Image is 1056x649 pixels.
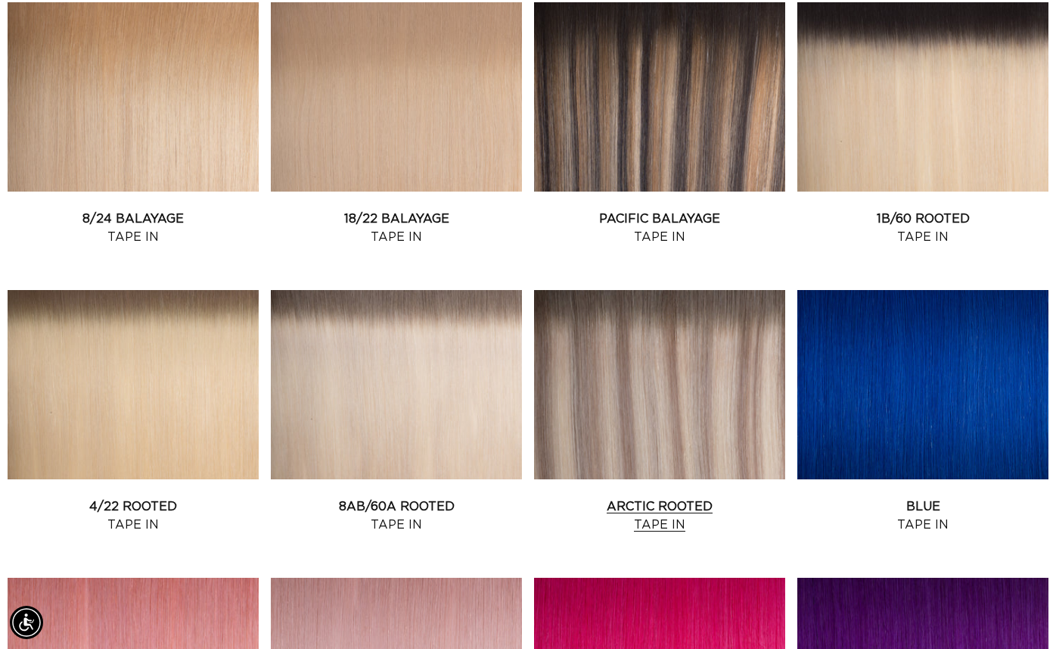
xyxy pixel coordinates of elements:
[8,498,259,534] a: 4/22 Rooted Tape In
[980,576,1056,649] iframe: Chat Widget
[534,498,785,534] a: Arctic Rooted Tape In
[534,210,785,246] a: Pacific Balayage Tape In
[271,210,522,246] a: 18/22 Balayage Tape In
[797,210,1048,246] a: 1B/60 Rooted Tape In
[8,210,259,246] a: 8/24 Balayage Tape In
[271,498,522,534] a: 8AB/60A Rooted Tape In
[10,606,43,639] div: Accessibility Menu
[797,498,1048,534] a: Blue Tape In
